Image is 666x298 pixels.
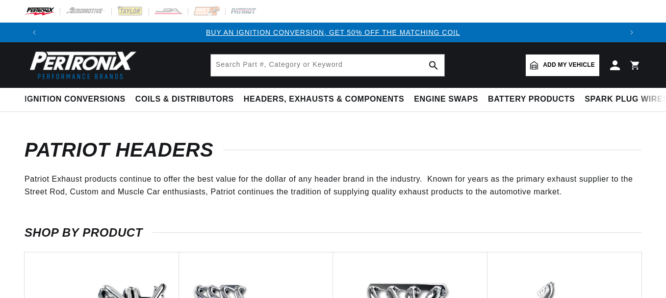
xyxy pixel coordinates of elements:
span: Headers, Exhausts & Components [244,94,404,105]
summary: Coils & Distributors [130,88,239,111]
h1: Patriot Headers [25,141,641,158]
button: Translation missing: en.sections.announcements.previous_announcement [25,23,44,42]
button: Translation missing: en.sections.announcements.next_announcement [622,23,641,42]
a: Add my vehicle [526,54,599,76]
span: Add my vehicle [543,60,595,70]
input: Search Part #, Category or Keyword [211,54,444,76]
span: Coils & Distributors [135,94,234,105]
summary: Engine Swaps [409,88,483,111]
summary: Battery Products [483,88,580,111]
p: Patriot Exhaust products continue to offer the best value for the dollar of any header brand in t... [25,173,641,198]
a: BUY AN IGNITION CONVERSION, GET 50% OFF THE MATCHING COIL [206,28,460,36]
summary: Headers, Exhausts & Components [239,88,409,111]
div: 1 of 3 [44,27,622,38]
h2: SHOP BY PRODUCT [25,228,641,238]
span: Battery Products [488,94,575,105]
img: Pertronix [25,48,137,82]
button: search button [423,54,444,76]
span: Engine Swaps [414,94,478,105]
span: Ignition Conversions [25,94,126,105]
summary: Ignition Conversions [25,88,130,111]
div: Announcement [44,27,622,38]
